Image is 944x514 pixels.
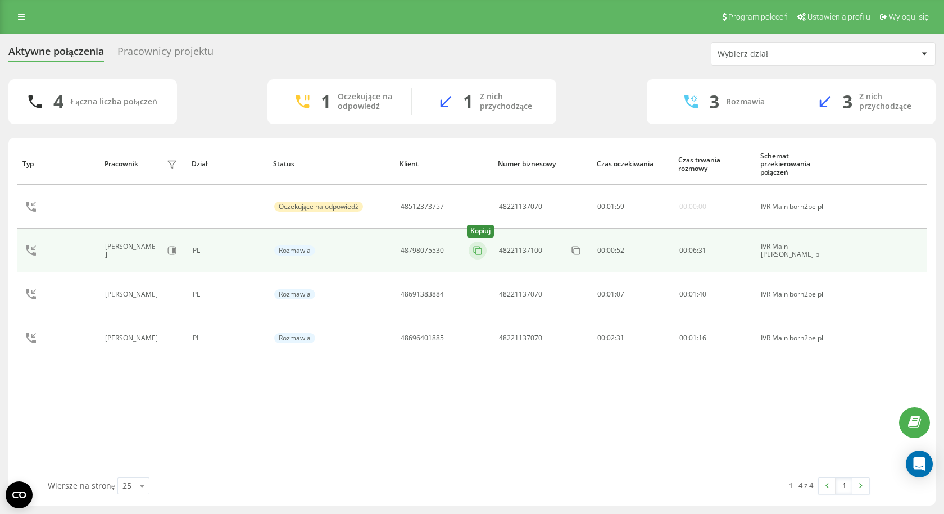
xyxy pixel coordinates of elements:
[842,91,852,112] div: 3
[105,290,161,298] div: [PERSON_NAME]
[679,334,706,342] div: : :
[192,160,263,168] div: Dział
[761,203,838,211] div: IVR Main born2be pl
[480,92,539,111] div: Z nich przychodzące
[467,225,494,238] div: Kopiuj
[499,290,542,298] div: 48221137070
[597,290,666,298] div: 00:01:07
[105,160,138,168] div: Pracownik
[698,289,706,299] span: 40
[679,247,706,254] div: : :
[401,203,444,211] div: 48512373757
[6,481,33,508] button: Open CMP widget
[679,289,687,299] span: 00
[761,334,838,342] div: IVR Main born2be pl
[499,334,542,342] div: 48221137070
[22,160,94,168] div: Typ
[274,333,315,343] div: Rozmawia
[679,333,687,343] span: 00
[597,247,666,254] div: 00:00:52
[607,202,615,211] span: 01
[761,243,838,259] div: IVR Main [PERSON_NAME] pl
[616,202,624,211] span: 59
[906,451,933,477] div: Open Intercom Messenger
[859,92,919,111] div: Z nich przychodzące
[48,480,115,491] span: Wiersze na stronę
[105,243,160,259] div: [PERSON_NAME]
[679,203,706,211] div: 00:00:00
[117,46,214,63] div: Pracownicy projektu
[193,290,262,298] div: PL
[689,289,697,299] span: 01
[679,245,687,255] span: 00
[53,91,63,112] div: 4
[338,92,394,111] div: Oczekujące na odpowiedź
[401,247,444,254] div: 48798075530
[689,245,697,255] span: 06
[718,49,852,59] div: Wybierz dział
[760,152,839,176] div: Schemat przekierowania połączeń
[70,97,157,107] div: Łączna liczba połączeń
[401,334,444,342] div: 48696401885
[761,290,838,298] div: IVR Main born2be pl
[498,160,586,168] div: Numer biznesowy
[597,202,605,211] span: 00
[597,334,666,342] div: 00:02:31
[698,333,706,343] span: 16
[8,46,104,63] div: Aktywne połączenia
[274,202,363,212] div: Oczekujące na odpowiedź
[193,247,262,254] div: PL
[836,478,852,494] a: 1
[122,480,131,492] div: 25
[889,12,929,21] span: Wyloguj się
[274,289,315,299] div: Rozmawia
[274,245,315,256] div: Rozmawia
[321,91,331,112] div: 1
[678,156,750,172] div: Czas trwania rozmowy
[463,91,473,112] div: 1
[193,334,262,342] div: PL
[105,334,161,342] div: [PERSON_NAME]
[597,203,624,211] div: : :
[698,245,706,255] span: 31
[789,480,813,491] div: 1 - 4 z 4
[597,160,668,168] div: Czas oczekiwania
[728,12,788,21] span: Program poleceń
[709,91,719,112] div: 3
[689,333,697,343] span: 01
[400,160,487,168] div: Klient
[807,12,870,21] span: Ustawienia profilu
[499,203,542,211] div: 48221137070
[273,160,389,168] div: Status
[726,97,765,107] div: Rozmawia
[499,247,542,254] div: 48221137100
[401,290,444,298] div: 48691383884
[679,290,706,298] div: : :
